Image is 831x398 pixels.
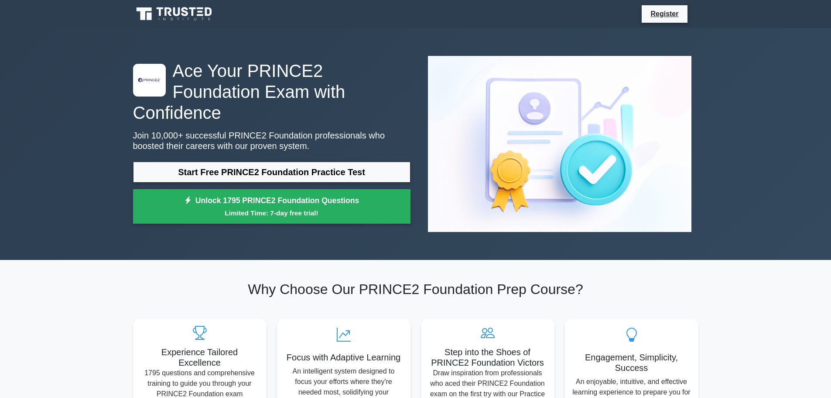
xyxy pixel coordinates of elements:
img: PRINCE2 Foundation Preview [421,49,698,239]
h5: Focus with Adaptive Learning [284,352,404,363]
h5: Engagement, Simplicity, Success [572,352,691,373]
p: Join 10,000+ successful PRINCE2 Foundation professionals who boosted their careers with our prove... [133,130,410,151]
h5: Step into the Shoes of PRINCE2 Foundation Victors [428,347,547,368]
h2: Why Choose Our PRINCE2 Foundation Prep Course? [133,281,698,298]
h5: Experience Tailored Excellence [140,347,260,368]
h1: Ace Your PRINCE2 Foundation Exam with Confidence [133,60,410,123]
a: Register [645,8,684,19]
a: Unlock 1795 PRINCE2 Foundation QuestionsLimited Time: 7-day free trial! [133,189,410,224]
a: Start Free PRINCE2 Foundation Practice Test [133,162,410,183]
small: Limited Time: 7-day free trial! [144,208,400,218]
